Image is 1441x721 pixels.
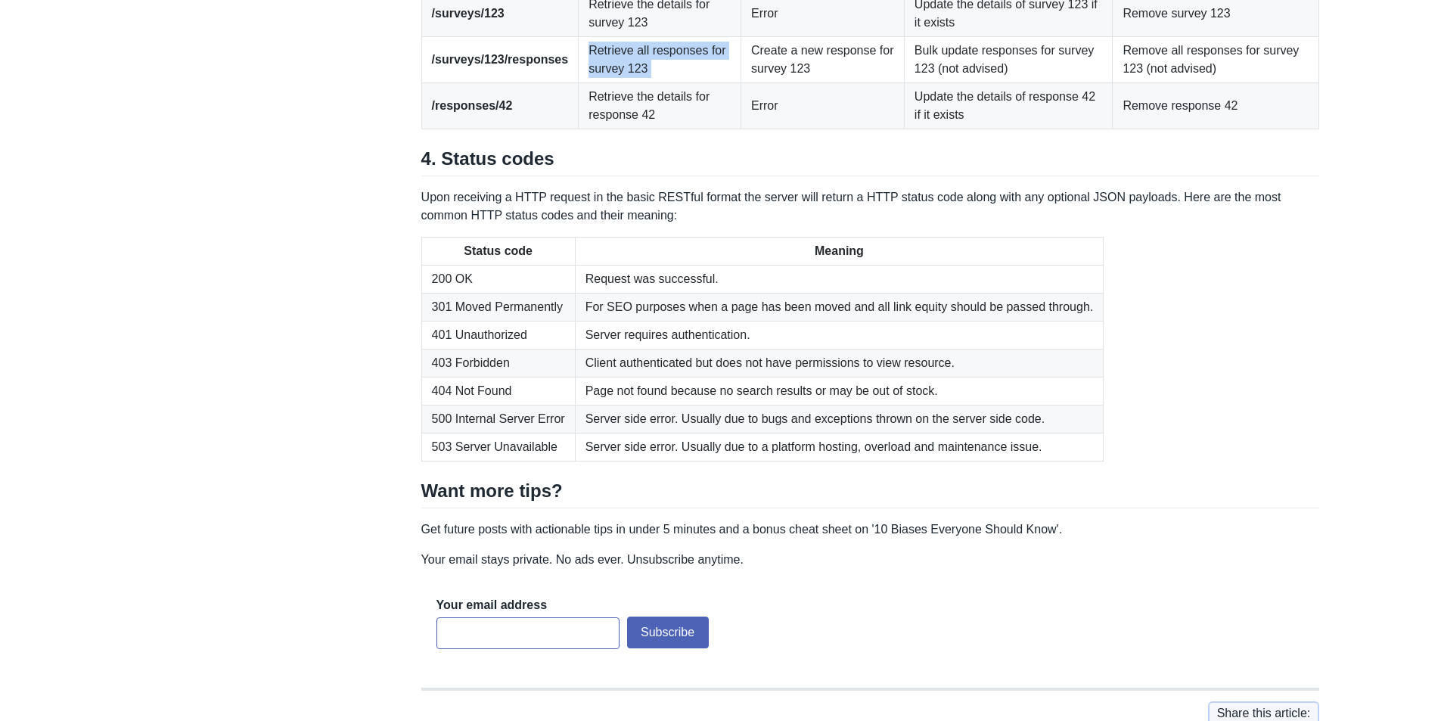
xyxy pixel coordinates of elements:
td: Remove response 42 [1113,82,1319,129]
td: 503 Server Unavailable [421,433,575,461]
td: Retrieve the details for response 42 [579,82,741,129]
p: Your email stays private. No ads ever. Unsubscribe anytime. [421,551,1320,569]
td: Bulk update responses for survey 123 (not advised) [904,36,1113,82]
p: Upon receiving a HTTP request in the basic RESTful format the server will return a HTTP status co... [421,188,1320,225]
td: 401 Unauthorized [421,321,575,349]
th: Meaning [575,237,1104,265]
td: Client authenticated but does not have permissions to view resource. [575,349,1104,377]
td: Create a new response for survey 123 [741,36,904,82]
strong: /responses/42 [432,99,513,112]
h2: 4. Status codes [421,148,1320,176]
td: Remove all responses for survey 123 (not advised) [1113,36,1319,82]
td: Server requires authentication. [575,321,1104,349]
td: For SEO purposes when a page has been moved and all link equity should be passed through. [575,293,1104,321]
td: 301 Moved Permanently [421,293,575,321]
td: Request was successful. [575,265,1104,293]
td: Retrieve all responses for survey 123 [579,36,741,82]
td: 200 OK [421,265,575,293]
td: Page not found because no search results or may be out of stock. [575,377,1104,405]
th: Status code [421,237,575,265]
td: 404 Not Found [421,377,575,405]
td: Error [741,82,904,129]
label: Your email address [436,597,547,614]
td: Update the details of response 42 if it exists [904,82,1113,129]
td: 403 Forbidden [421,349,575,377]
h2: Want more tips? [421,480,1320,508]
td: Server side error. Usually due to bugs and exceptions thrown on the server side code. [575,405,1104,433]
strong: /surveys/123 [432,7,505,20]
strong: /surveys/123/responses [432,53,569,66]
td: 500 Internal Server Error [421,405,575,433]
td: Server side error. Usually due to a platform hosting, overload and maintenance issue. [575,433,1104,461]
p: Get future posts with actionable tips in under 5 minutes and a bonus cheat sheet on '10 Biases Ev... [421,521,1320,539]
button: Subscribe [627,617,709,648]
